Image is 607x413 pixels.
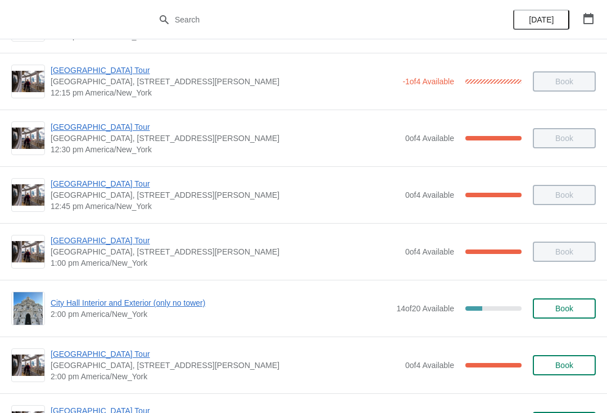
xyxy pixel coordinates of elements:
[51,189,400,201] span: [GEOGRAPHIC_DATA], [STREET_ADDRESS][PERSON_NAME]
[405,361,454,370] span: 0 of 4 Available
[51,235,400,246] span: [GEOGRAPHIC_DATA] Tour
[405,247,454,256] span: 0 of 4 Available
[51,121,400,133] span: [GEOGRAPHIC_DATA] Tour
[12,71,44,93] img: City Hall Tower Tour | City Hall Visitor Center, 1400 John F Kennedy Boulevard Suite 121, Philade...
[405,134,454,143] span: 0 of 4 Available
[51,178,400,189] span: [GEOGRAPHIC_DATA] Tour
[12,128,44,149] img: City Hall Tower Tour | City Hall Visitor Center, 1400 John F Kennedy Boulevard Suite 121, Philade...
[51,297,391,308] span: City Hall Interior and Exterior (only no tower)
[51,257,400,269] span: 1:00 pm America/New_York
[405,190,454,199] span: 0 of 4 Available
[13,292,43,325] img: City Hall Interior and Exterior (only no tower) | | 2:00 pm America/New_York
[555,361,573,370] span: Book
[533,355,596,375] button: Book
[51,201,400,212] span: 12:45 pm America/New_York
[51,65,397,76] span: [GEOGRAPHIC_DATA] Tour
[51,76,397,87] span: [GEOGRAPHIC_DATA], [STREET_ADDRESS][PERSON_NAME]
[555,304,573,313] span: Book
[533,298,596,319] button: Book
[51,360,400,371] span: [GEOGRAPHIC_DATA], [STREET_ADDRESS][PERSON_NAME]
[402,77,454,86] span: -1 of 4 Available
[12,355,44,376] img: City Hall Tower Tour | City Hall Visitor Center, 1400 John F Kennedy Boulevard Suite 121, Philade...
[12,241,44,263] img: City Hall Tower Tour | City Hall Visitor Center, 1400 John F Kennedy Boulevard Suite 121, Philade...
[51,348,400,360] span: [GEOGRAPHIC_DATA] Tour
[174,10,455,30] input: Search
[513,10,569,30] button: [DATE]
[529,15,554,24] span: [DATE]
[396,304,454,313] span: 14 of 20 Available
[51,133,400,144] span: [GEOGRAPHIC_DATA], [STREET_ADDRESS][PERSON_NAME]
[51,308,391,320] span: 2:00 pm America/New_York
[51,144,400,155] span: 12:30 pm America/New_York
[51,371,400,382] span: 2:00 pm America/New_York
[51,246,400,257] span: [GEOGRAPHIC_DATA], [STREET_ADDRESS][PERSON_NAME]
[51,87,397,98] span: 12:15 pm America/New_York
[12,184,44,206] img: City Hall Tower Tour | City Hall Visitor Center, 1400 John F Kennedy Boulevard Suite 121, Philade...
